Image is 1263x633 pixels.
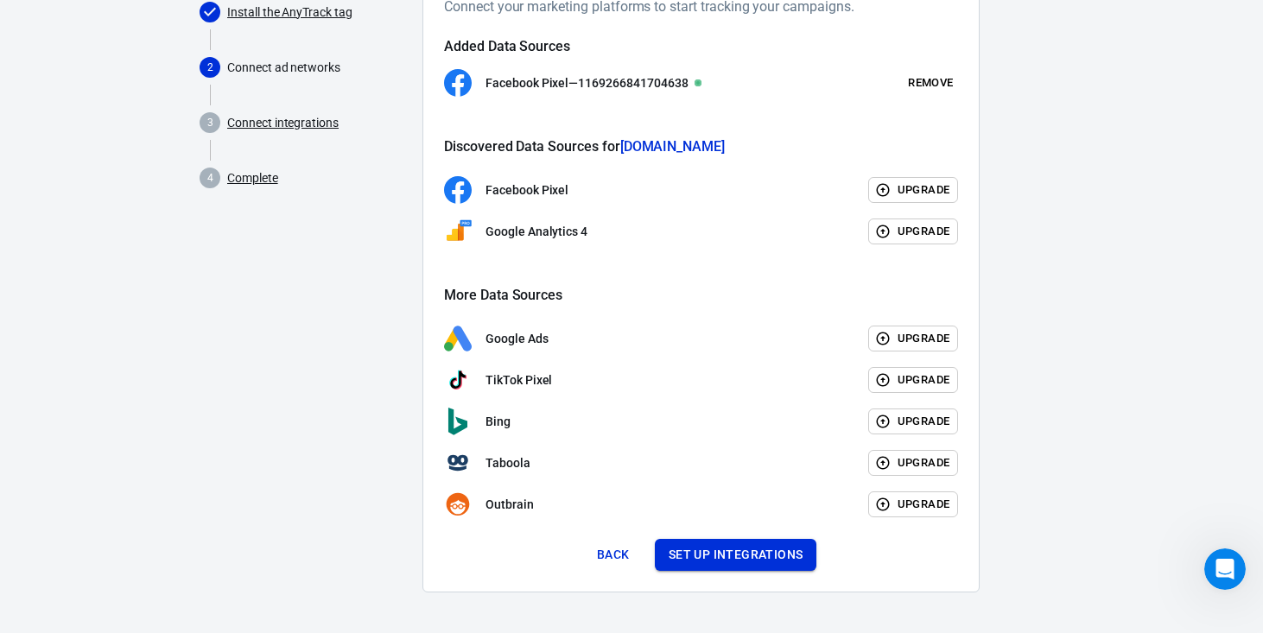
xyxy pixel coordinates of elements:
h5: More Data Sources [444,287,958,304]
p: Connect ad networks [227,59,409,77]
text: 4 [207,172,213,184]
p: Taboola [486,454,530,472]
p: Facebook Pixel — 1169266841704638 [486,74,688,92]
text: 2 [207,61,213,73]
h5: Added Data Sources [444,38,958,55]
button: Upgrade [868,177,959,204]
button: Upgrade [868,326,959,352]
button: Upgrade [868,450,959,477]
button: Upgrade [868,367,959,394]
button: Upgrade [868,408,959,435]
p: Bing [486,413,511,431]
p: Outbrain [486,496,534,514]
p: Google Analytics 4 [486,223,587,241]
a: Connect integrations [227,114,339,132]
p: TikTok Pixel [486,371,552,389]
p: Google Ads [486,330,549,348]
iframe: Intercom live chat [1204,548,1246,590]
a: Install the AnyTrack tag [227,3,352,22]
p: Facebook Pixel [486,181,568,199]
button: Back [586,539,641,571]
h5: Discovered Data Sources for [444,138,958,155]
button: Set up integrations [655,539,817,571]
button: Upgrade [868,218,959,245]
button: Upgrade [868,491,959,518]
a: Complete [227,169,278,187]
button: Remove [903,70,958,97]
span: [DOMAIN_NAME] [620,138,725,155]
text: 3 [207,117,213,129]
